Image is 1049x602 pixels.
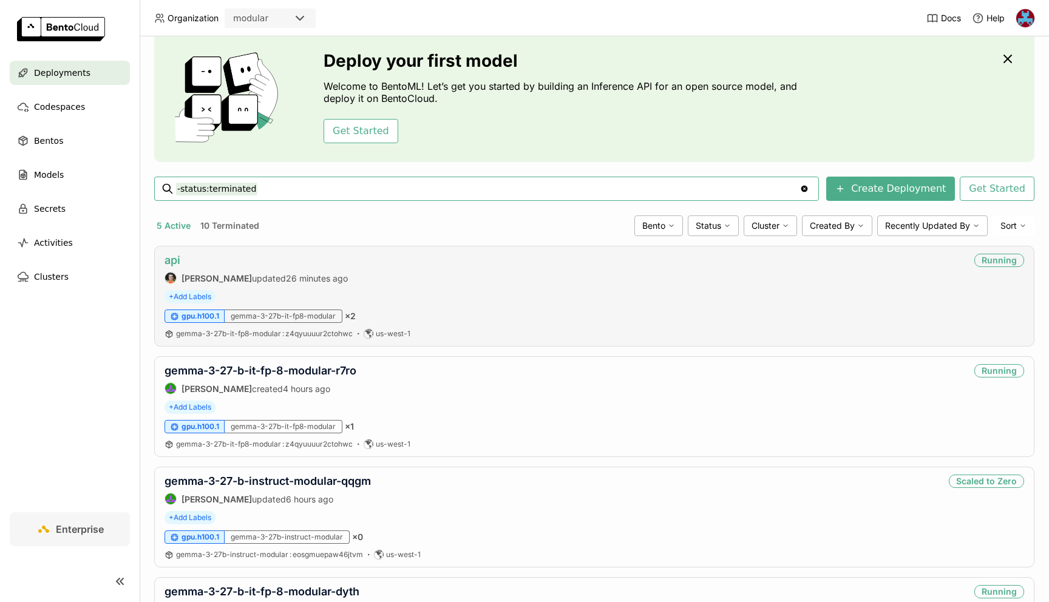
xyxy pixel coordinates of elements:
a: Codespaces [10,95,130,119]
img: Shenyang Zhao [165,493,176,504]
a: gemma-3-27-b-it-fp-8-modular-r7ro [165,364,356,377]
span: gpu.h100.1 [182,422,219,431]
span: Sort [1000,220,1017,231]
span: gpu.h100.1 [182,532,219,542]
span: : [282,439,284,448]
span: gemma-3-27b-instruct-modular eosgmuepaw46jtvm [176,550,363,559]
span: +Add Labels [165,401,216,414]
div: Created By [802,215,872,236]
span: Help [986,13,1005,24]
div: created [165,382,356,394]
span: Enterprise [56,523,104,535]
a: gemma-3-27b-it-fp8-modular:z4qyuuuur2ctohwc [176,439,353,449]
span: Models [34,167,64,182]
span: Deployments [34,66,90,80]
a: gemma-3-27-b-it-fp-8-modular-dyth [165,585,359,598]
div: gemma-3-27b-instruct-modular [225,530,350,544]
div: Running [974,364,1024,377]
a: Activities [10,231,130,255]
div: updated [165,272,348,284]
span: Status [696,220,721,231]
span: us-west-1 [386,550,421,560]
a: Deployments [10,61,130,85]
span: gemma-3-27b-it-fp8-modular z4qyuuuur2ctohwc [176,329,353,338]
h3: Deploy your first model [324,51,803,70]
button: Create Deployment [826,177,955,201]
span: +Add Labels [165,511,216,524]
button: Get Started [960,177,1034,201]
span: Cluster [752,220,779,231]
span: gpu.h100.1 [182,311,219,321]
div: Running [974,585,1024,598]
span: 26 minutes ago [286,273,348,283]
span: Docs [941,13,961,24]
span: : [282,329,284,338]
a: Docs [926,12,961,24]
strong: [PERSON_NAME] [182,273,252,283]
button: 5 Active [154,218,193,234]
a: Secrets [10,197,130,221]
span: Bento [642,220,665,231]
a: Enterprise [10,512,130,546]
img: logo [17,17,105,41]
div: gemma-3-27b-it-fp8-modular [225,420,342,433]
strong: [PERSON_NAME] [182,494,252,504]
span: Clusters [34,269,69,284]
span: × 1 [345,421,354,432]
a: gemma-3-27-b-instruct-modular-qqgm [165,475,371,487]
div: Scaled to Zero [949,475,1024,488]
a: Models [10,163,130,187]
img: Sean Sheng [165,272,176,283]
span: gemma-3-27b-it-fp8-modular z4qyuuuur2ctohwc [176,439,353,448]
span: Codespaces [34,100,85,114]
div: modular [233,12,268,24]
img: cover onboarding [164,52,294,143]
input: Selected modular. [270,13,271,25]
span: +Add Labels [165,290,216,303]
span: 4 hours ago [283,384,330,394]
span: Organization [168,13,219,24]
div: Cluster [744,215,797,236]
svg: Clear value [799,184,809,194]
span: × 0 [352,532,363,543]
div: Bento [634,215,683,236]
input: Search [176,179,799,198]
div: Running [974,254,1024,267]
div: Help [972,12,1005,24]
a: Clusters [10,265,130,289]
strong: [PERSON_NAME] [182,384,252,394]
span: us-west-1 [376,329,410,339]
div: updated [165,493,371,505]
a: Bentos [10,129,130,153]
div: Status [688,215,739,236]
span: Created By [810,220,855,231]
div: gemma-3-27b-it-fp8-modular [225,309,342,323]
a: api [165,254,180,266]
span: Bentos [34,134,63,148]
span: Activities [34,235,73,250]
img: Shenyang Zhao [165,383,176,394]
span: Secrets [34,201,66,216]
a: gemma-3-27b-instruct-modular:eosgmuepaw46jtvm [176,550,363,560]
span: Recently Updated By [885,220,970,231]
span: : [290,550,291,559]
button: 10 Terminated [198,218,262,234]
p: Welcome to BentoML! Let’s get you started by building an Inference API for an open source model, ... [324,80,803,104]
span: 6 hours ago [286,494,333,504]
div: Recently Updated By [877,215,988,236]
div: Sort [993,215,1034,236]
span: × 2 [345,311,356,322]
img: Alex Nikitin [1016,9,1034,27]
span: us-west-1 [376,439,410,449]
button: Get Started [324,119,398,143]
a: gemma-3-27b-it-fp8-modular:z4qyuuuur2ctohwc [176,329,353,339]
